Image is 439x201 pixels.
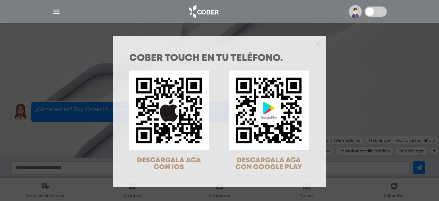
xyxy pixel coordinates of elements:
[315,40,320,46] button: Close
[129,54,310,63] h1: COBER TOUCH en tu teléfono.
[137,157,201,171] span: DESCARGALA ACA CON IOS
[229,71,309,150] img: qr-code
[235,157,302,171] span: DESCARGALA ACA CON GOOGLE PLAY
[129,71,209,150] img: qr-code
